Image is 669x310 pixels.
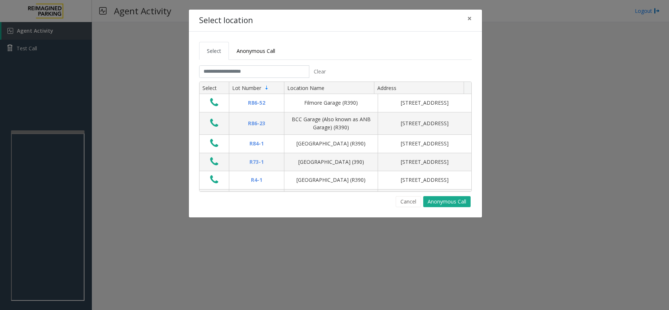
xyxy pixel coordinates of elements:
span: Location Name [287,84,324,91]
span: Anonymous Call [237,47,275,54]
div: R86-23 [234,119,280,127]
span: Select [207,47,221,54]
div: [STREET_ADDRESS] [382,119,467,127]
div: R84-1 [234,140,280,148]
div: Data table [199,82,471,191]
span: Address [377,84,396,91]
div: [STREET_ADDRESS] [382,158,467,166]
div: [GEOGRAPHIC_DATA] (R390) [289,176,373,184]
div: BCC Garage (Also known as ANB Garage) (R390) [289,115,373,132]
th: Select [199,82,229,94]
ul: Tabs [199,42,472,60]
button: Cancel [396,196,421,207]
button: Clear [309,65,330,78]
div: [STREET_ADDRESS] [382,99,467,107]
div: R86-52 [234,99,280,107]
button: Anonymous Call [423,196,471,207]
span: Lot Number [232,84,261,91]
div: [GEOGRAPHIC_DATA] (390) [289,158,373,166]
span: × [467,13,472,24]
div: [GEOGRAPHIC_DATA] (R390) [289,140,373,148]
div: [STREET_ADDRESS] [382,176,467,184]
button: Close [462,10,477,28]
h4: Select location [199,15,253,26]
div: Filmore Garage (R390) [289,99,373,107]
span: Sortable [264,85,270,91]
div: [STREET_ADDRESS] [382,140,467,148]
div: R73-1 [234,158,280,166]
div: R4-1 [234,176,280,184]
